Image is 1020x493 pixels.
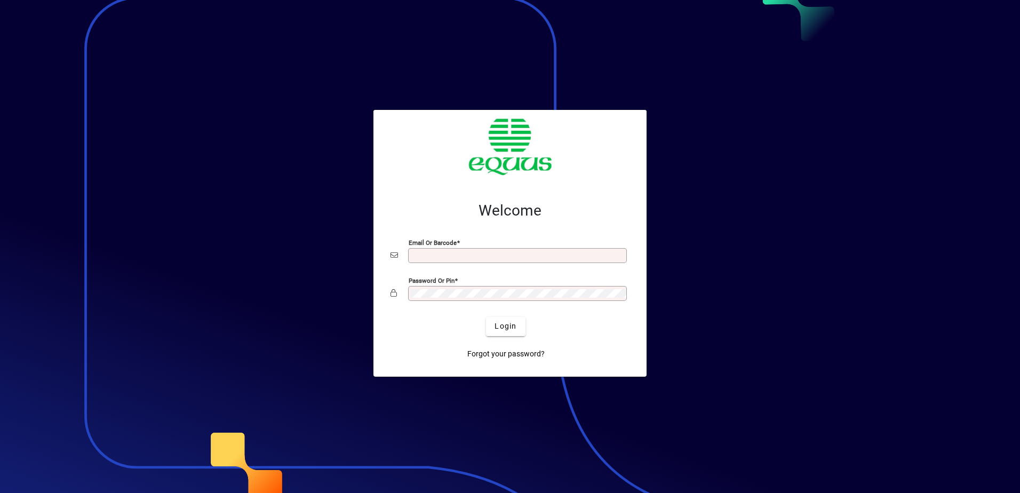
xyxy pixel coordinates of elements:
button: Login [486,317,525,336]
mat-label: Email or Barcode [409,238,457,246]
span: Login [495,321,516,332]
mat-label: Password or Pin [409,276,455,284]
a: Forgot your password? [463,345,549,364]
span: Forgot your password? [467,348,545,360]
h2: Welcome [391,202,629,220]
